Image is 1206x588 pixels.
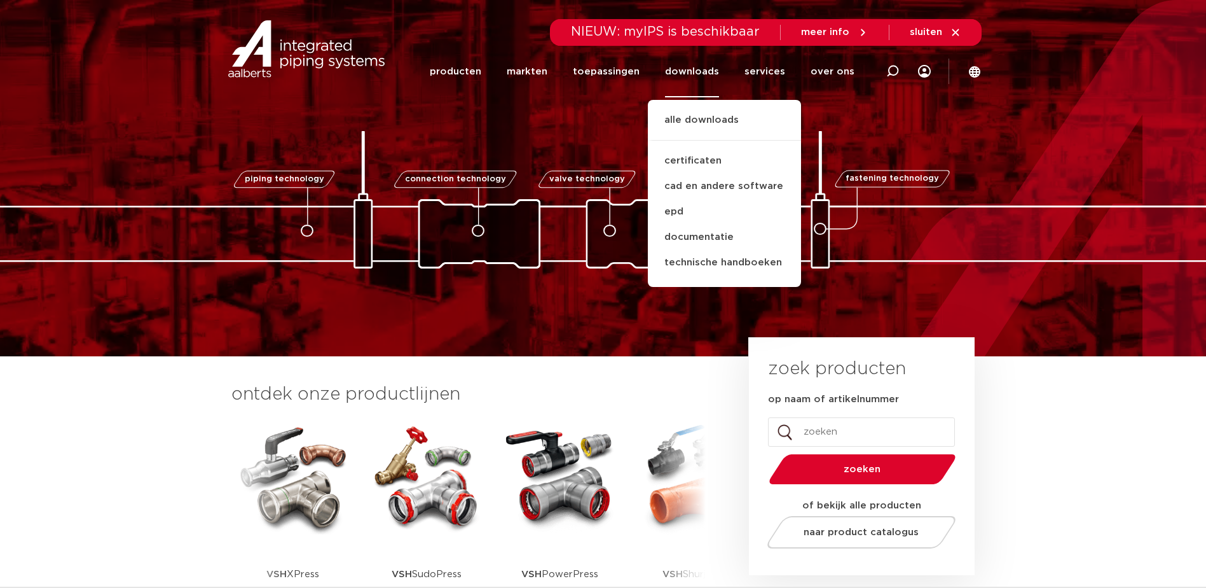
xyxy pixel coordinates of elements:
a: sluiten [910,27,961,38]
a: epd [648,199,801,225]
span: NIEUW: myIPS is beschikbaar [571,25,760,38]
span: sluiten [910,27,942,37]
h3: zoek producten [768,356,906,382]
span: naar product catalogus [804,528,919,537]
span: connection technology [404,175,505,183]
a: technische handboeken [648,250,801,276]
strong: VSH [521,570,542,579]
a: alle downloads [648,113,801,141]
a: certificaten [648,148,801,174]
a: over ons [811,46,854,97]
a: naar product catalogus [764,516,959,549]
div: my IPS [918,46,931,97]
a: cad en andere software [648,174,801,199]
a: documentatie [648,225,801,250]
input: zoeken [768,417,955,447]
a: services [744,46,785,97]
strong: of bekijk alle producten [802,501,921,510]
span: fastening technology [846,175,939,183]
button: zoeken [764,453,961,486]
a: downloads [665,46,719,97]
h3: ontdek onze productlijnen [231,382,706,407]
span: zoeken [802,465,923,474]
label: op naam of artikelnummer [768,393,899,406]
a: meer info [801,27,868,38]
nav: Menu [430,46,854,97]
a: producten [430,46,481,97]
strong: VSH [266,570,287,579]
a: markten [507,46,547,97]
span: valve technology [549,175,625,183]
span: meer info [801,27,849,37]
a: toepassingen [573,46,640,97]
strong: VSH [392,570,412,579]
strong: VSH [662,570,683,579]
span: piping technology [245,175,324,183]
